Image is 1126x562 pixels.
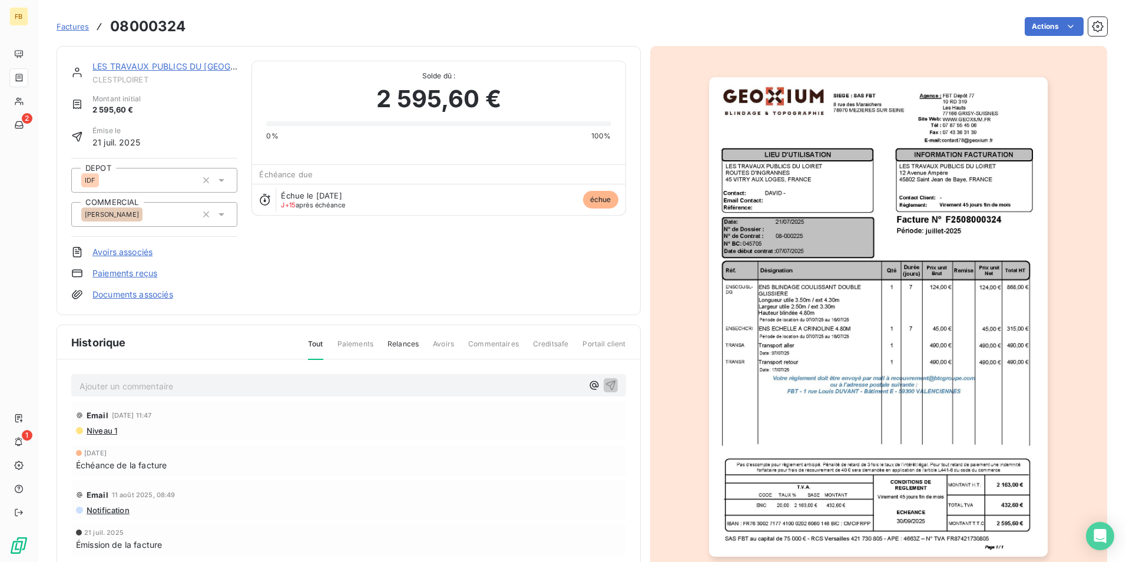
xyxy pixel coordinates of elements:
[76,459,167,471] span: Échéance de la facture
[468,339,519,359] span: Commentaires
[87,490,108,500] span: Email
[92,289,173,300] a: Documents associés
[1086,522,1114,550] div: Open Intercom Messenger
[266,131,278,141] span: 0%
[92,267,157,279] a: Paiements reçus
[433,339,454,359] span: Avoirs
[281,201,345,209] span: après échéance
[85,505,130,515] span: Notification
[22,113,32,124] span: 2
[92,75,237,84] span: CLESTPLOIRET
[582,339,625,359] span: Portail client
[281,191,342,200] span: Échue le [DATE]
[92,104,141,116] span: 2 595,60 €
[22,430,32,441] span: 1
[112,412,152,419] span: [DATE] 11:47
[376,81,501,117] span: 2 595,60 €
[84,529,124,536] span: 21 juil. 2025
[85,426,117,435] span: Niveau 1
[266,71,611,81] span: Solde dû :
[9,536,28,555] img: Logo LeanPay
[92,61,290,71] a: LES TRAVAUX PUBLICS DU [GEOGRAPHIC_DATA]
[76,538,162,551] span: Émission de la facture
[308,339,323,360] span: Tout
[591,131,611,141] span: 100%
[112,491,175,498] span: 11 août 2025, 08:49
[388,339,419,359] span: Relances
[92,246,153,258] a: Avoirs associés
[337,339,373,359] span: Paiements
[9,7,28,26] div: FB
[57,21,89,32] a: Factures
[92,136,140,148] span: 21 juil. 2025
[57,22,89,31] span: Factures
[709,77,1048,557] img: invoice_thumbnail
[85,211,139,218] span: [PERSON_NAME]
[259,170,313,179] span: Échéance due
[84,449,107,457] span: [DATE]
[71,335,126,351] span: Historique
[92,125,140,136] span: Émise le
[92,94,141,104] span: Montant initial
[281,201,296,209] span: J+15
[533,339,569,359] span: Creditsafe
[1025,17,1084,36] button: Actions
[583,191,618,209] span: échue
[87,411,108,420] span: Email
[85,177,95,184] span: IDF
[110,16,186,37] h3: 08000324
